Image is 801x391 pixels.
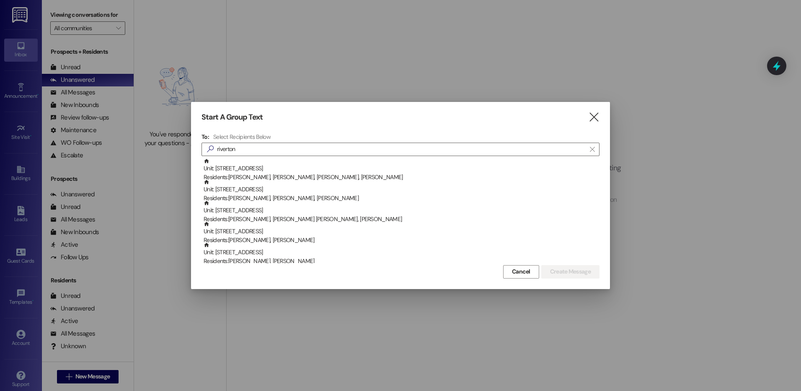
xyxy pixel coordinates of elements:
span: Cancel [512,267,530,276]
div: Unit: [STREET_ADDRESS]Residents:[PERSON_NAME], [PERSON_NAME] [202,221,599,242]
div: Residents: [PERSON_NAME], [PERSON_NAME], [PERSON_NAME], [PERSON_NAME] [204,173,599,182]
div: Unit: [STREET_ADDRESS]Residents:[PERSON_NAME], [PERSON_NAME] [PERSON_NAME], [PERSON_NAME] [202,200,599,221]
h3: To: [202,133,209,141]
button: Create Message [541,265,599,279]
i:  [590,146,594,153]
i:  [204,145,217,154]
h3: Start A Group Text [202,112,263,122]
div: Residents: [PERSON_NAME], [PERSON_NAME] [PERSON_NAME], [PERSON_NAME] [204,215,599,224]
button: Clear text [586,143,599,156]
div: Unit: [STREET_ADDRESS] [204,179,599,203]
div: Unit: [STREET_ADDRESS] [204,200,599,224]
div: Unit: [STREET_ADDRESS] [204,158,599,182]
button: Cancel [503,265,539,279]
h4: Select Recipients Below [213,133,271,141]
div: Unit: [STREET_ADDRESS]Residents:[PERSON_NAME], [PERSON_NAME], [PERSON_NAME] [202,179,599,200]
div: Unit: [STREET_ADDRESS]Residents:[PERSON_NAME], [PERSON_NAME], [PERSON_NAME], [PERSON_NAME] [202,158,599,179]
span: Create Message [550,267,591,276]
div: Residents: [PERSON_NAME], [PERSON_NAME], [PERSON_NAME] [204,194,599,203]
input: Search for any contact or apartment [217,143,586,155]
div: Residents: [PERSON_NAME], [PERSON_NAME] [204,236,599,245]
div: Unit: [STREET_ADDRESS] [204,221,599,245]
i:  [588,113,599,122]
div: Unit: [STREET_ADDRESS]Residents:[PERSON_NAME], [PERSON_NAME] [202,242,599,263]
div: Unit: [STREET_ADDRESS] [204,242,599,266]
div: Residents: [PERSON_NAME], [PERSON_NAME] [204,257,599,266]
